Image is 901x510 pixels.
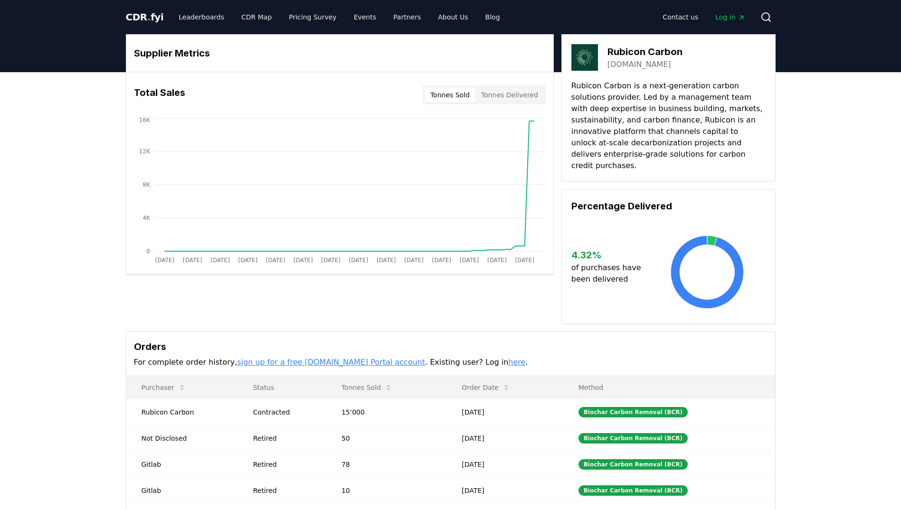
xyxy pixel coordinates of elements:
[142,215,151,221] tspan: 4K
[142,181,151,188] tspan: 8K
[334,378,400,397] button: Tonnes Sold
[454,378,518,397] button: Order Date
[446,451,563,477] td: [DATE]
[571,199,766,213] h3: Percentage Delivered
[571,80,766,171] p: Rubicon Carbon is a next-generation carbon solutions provider. Led by a management team with deep...
[134,357,768,368] p: For complete order history, . Existing user? Log in .
[171,9,232,26] a: Leaderboards
[607,59,671,70] a: [DOMAIN_NAME]
[126,11,164,23] span: CDR fyi
[281,9,344,26] a: Pricing Survey
[326,477,446,503] td: 10
[708,9,752,26] a: Log in
[386,9,428,26] a: Partners
[253,434,319,443] div: Retired
[134,85,185,104] h3: Total Sales
[404,257,424,264] tspan: [DATE]
[425,87,475,103] button: Tonnes Sold
[432,257,451,264] tspan: [DATE]
[155,257,174,264] tspan: [DATE]
[126,451,238,477] td: Gitlab
[126,10,164,24] a: CDR.fyi
[376,257,396,264] tspan: [DATE]
[487,257,507,264] tspan: [DATE]
[126,425,238,451] td: Not Disclosed
[234,9,279,26] a: CDR Map
[655,9,752,26] nav: Main
[146,248,150,255] tspan: 0
[475,87,544,103] button: Tonnes Delivered
[571,262,649,285] p: of purchases have been delivered
[478,9,508,26] a: Blog
[326,425,446,451] td: 50
[253,407,319,417] div: Contracted
[126,477,238,503] td: Gitlab
[246,383,319,392] p: Status
[134,46,546,60] h3: Supplier Metrics
[134,340,768,354] h3: Orders
[237,358,425,367] a: sign up for a free [DOMAIN_NAME] Portal account
[715,12,745,22] span: Log in
[182,257,202,264] tspan: [DATE]
[655,9,706,26] a: Contact us
[134,378,193,397] button: Purchaser
[607,45,683,59] h3: Rubicon Carbon
[508,358,525,367] a: here
[459,257,479,264] tspan: [DATE]
[346,9,384,26] a: Events
[571,44,598,71] img: Rubicon Carbon-logo
[238,257,257,264] tspan: [DATE]
[349,257,368,264] tspan: [DATE]
[171,9,507,26] nav: Main
[253,486,319,495] div: Retired
[326,399,446,425] td: 15’000
[579,433,688,444] div: Biochar Carbon Removal (BCR)
[253,460,319,469] div: Retired
[515,257,534,264] tspan: [DATE]
[430,9,475,26] a: About Us
[294,257,313,264] tspan: [DATE]
[266,257,285,264] tspan: [DATE]
[147,11,151,23] span: .
[446,399,563,425] td: [DATE]
[210,257,230,264] tspan: [DATE]
[579,459,688,470] div: Biochar Carbon Removal (BCR)
[446,477,563,503] td: [DATE]
[571,248,649,262] h3: 4.32 %
[326,451,446,477] td: 78
[139,148,150,155] tspan: 12K
[139,117,150,123] tspan: 16K
[446,425,563,451] td: [DATE]
[321,257,341,264] tspan: [DATE]
[579,407,688,417] div: Biochar Carbon Removal (BCR)
[571,383,768,392] p: Method
[126,399,238,425] td: Rubicon Carbon
[579,485,688,496] div: Biochar Carbon Removal (BCR)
